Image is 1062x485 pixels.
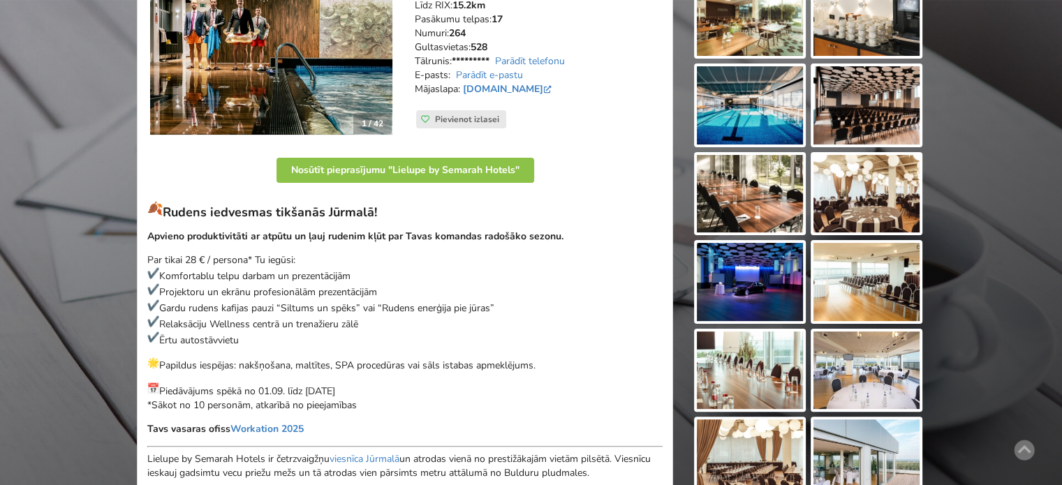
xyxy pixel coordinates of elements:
img: Lielupe by Semarah Hotels | Jūrmala | Pasākumu vieta - galerijas bilde [813,243,920,321]
a: Parādīt telefonu [495,54,565,68]
a: [DOMAIN_NAME] [463,82,554,96]
p: Lielupe by Semarah Hotels ir četrzvaigžņu un atrodas vienā no prestižākajām vietām pilsētā. Viesn... [147,452,663,480]
img: 🍂 [147,201,163,216]
img: Lielupe by Semarah Hotels | Jūrmala | Pasākumu vieta - galerijas bilde [813,66,920,144]
strong: Tavs vasaras ofiss [147,422,304,435]
strong: Apvieno produktivitāti ar atpūtu un ļauj rudenim kļūt par Tavas komandas radošāko sezonu. [147,230,563,243]
p: Papildus iespējas: nakšņošana, maltītes, SPA procedūras vai sāls istabas apmeklējums. [147,357,663,373]
p: Par tikai 28 € / persona* Tu iegūsi: Komfortablu telpu darbam un prezentācijām Projektoru un ekrā... [147,253,663,347]
h3: Rudens iedvesmas tikšanās Jūrmalā! [147,201,663,221]
a: viesnīca Jūrmalā [330,452,399,465]
img: 📅 [147,382,159,394]
img: Lielupe by Semarah Hotels | Jūrmala | Pasākumu vieta - galerijas bilde [697,331,803,410]
img: ✔️ [147,283,159,295]
a: Workation 2025 [230,422,304,435]
img: ✔️ [147,267,159,279]
img: Lielupe by Semarah Hotels | Jūrmala | Pasākumu vieta - galerijas bilde [697,243,803,321]
strong: 528 [471,40,487,54]
strong: 264 [449,27,466,40]
img: Lielupe by Semarah Hotels | Jūrmala | Pasākumu vieta - galerijas bilde [697,66,803,144]
img: Lielupe by Semarah Hotels | Jūrmala | Pasākumu vieta - galerijas bilde [697,155,803,233]
img: ✔️ [147,331,159,343]
img: 🌟 [147,357,159,368]
a: Parādīt e-pastu [456,68,523,82]
img: Lielupe by Semarah Hotels | Jūrmala | Pasākumu vieta - galerijas bilde [813,331,920,410]
strong: 17 [492,13,503,26]
img: Lielupe by Semarah Hotels | Jūrmala | Pasākumu vieta - galerijas bilde [813,155,920,233]
img: ✔️ [147,315,159,327]
p: Piedāvājums spēkā no 01.09. līdz [DATE] *Sākot no 10 personām, atkarībā no pieejamības [147,382,663,412]
button: Nosūtīt pieprasījumu "Lielupe by Semarah Hotels" [276,158,534,183]
span: Pievienot izlasei [435,114,499,125]
div: 1 / 42 [353,113,392,134]
img: ✔️ [147,299,159,311]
